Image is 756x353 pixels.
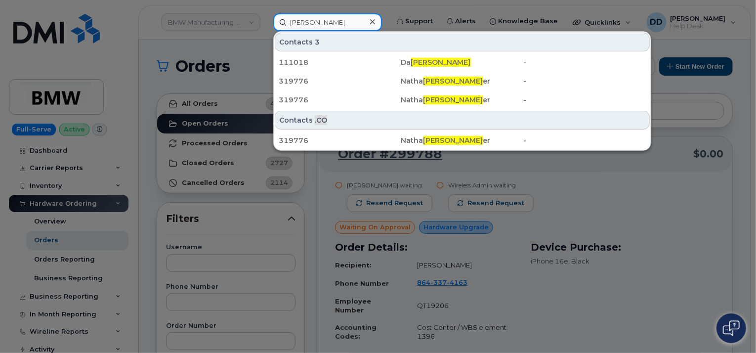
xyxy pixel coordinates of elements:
[275,132,650,149] a: 319776Natha[PERSON_NAME]er-
[279,76,401,86] div: 319776
[523,135,646,145] div: -
[523,95,646,105] div: -
[279,135,401,145] div: 319776
[423,77,483,86] span: [PERSON_NAME]
[275,53,650,71] a: 111018Da[PERSON_NAME]-
[401,76,524,86] div: Natha er
[423,95,483,104] span: [PERSON_NAME]
[275,72,650,90] a: 319776Natha[PERSON_NAME]er-
[411,58,471,67] span: [PERSON_NAME]
[523,57,646,67] div: -
[401,57,524,67] div: Da
[401,135,524,145] div: Natha er
[279,57,401,67] div: 111018
[275,111,650,130] div: Contacts
[423,136,483,145] span: [PERSON_NAME]
[723,320,740,336] img: Open chat
[275,91,650,109] a: 319776Natha[PERSON_NAME]er-
[315,37,320,47] span: 3
[279,95,401,105] div: 319776
[523,76,646,86] div: -
[315,115,327,125] span: .CO
[401,95,524,105] div: Natha er
[275,33,650,51] div: Contacts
